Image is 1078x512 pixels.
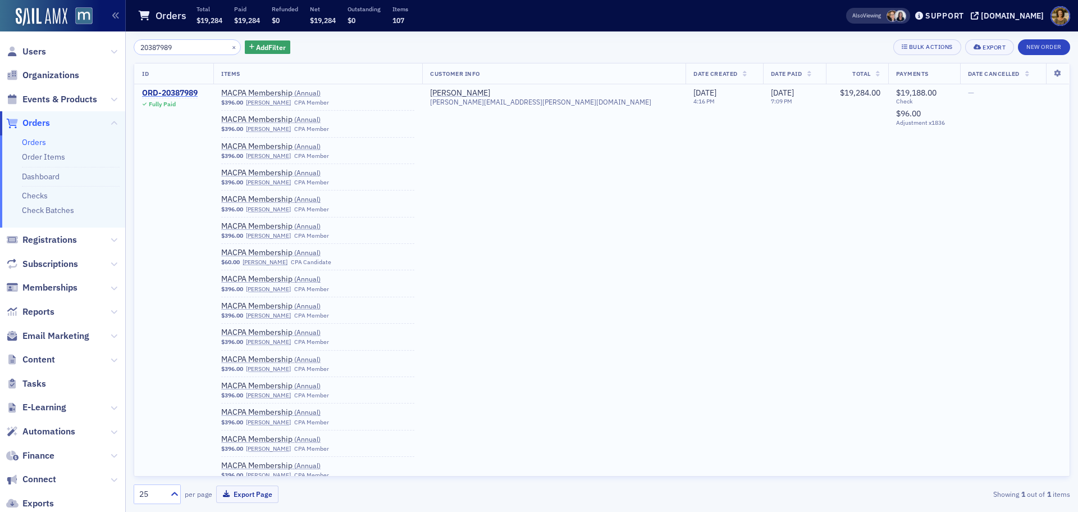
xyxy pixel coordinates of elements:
[221,328,363,338] a: MACPA Membership (Annual)
[852,70,871,78] span: Total
[221,301,363,311] span: MACPA Membership
[221,472,243,479] span: $396.00
[16,8,67,26] img: SailAMX
[22,117,50,129] span: Orders
[766,489,1070,499] div: Showing out of items
[310,5,336,13] p: Net
[6,69,79,81] a: Organizations
[6,258,78,270] a: Subscriptions
[294,328,321,337] span: ( Annual )
[221,115,363,125] span: MACPA Membership
[6,425,75,438] a: Automations
[221,88,363,98] a: MACPA Membership (Annual)
[6,450,54,462] a: Finance
[22,282,77,294] span: Memberships
[348,16,355,25] span: $0
[294,274,321,283] span: ( Annual )
[392,16,404,25] span: 107
[6,354,55,366] a: Content
[430,88,490,98] div: [PERSON_NAME]
[246,99,291,106] a: [PERSON_NAME]
[294,381,321,390] span: ( Annual )
[216,486,278,503] button: Export Page
[430,70,480,78] span: Customer Info
[22,378,46,390] span: Tasks
[221,168,363,178] span: MACPA Membership
[22,330,89,342] span: Email Marketing
[221,338,243,346] span: $396.00
[294,142,321,151] span: ( Annual )
[1019,489,1027,499] strong: 1
[392,5,408,13] p: Items
[6,46,46,58] a: Users
[221,286,243,293] span: $396.00
[22,234,77,246] span: Registrations
[142,88,198,98] a: ORD-20387989
[245,40,291,55] button: AddFilter
[294,206,329,213] div: CPA Member
[852,12,863,19] div: Also
[246,286,291,293] a: [PERSON_NAME]
[894,10,906,22] span: Kelly Brown
[221,194,363,205] span: MACPA Membership
[968,88,974,98] span: —
[6,117,50,129] a: Orders
[22,191,48,201] a: Checks
[294,125,329,133] div: CPA Member
[294,445,329,452] div: CPA Member
[22,152,65,162] a: Order Items
[771,70,802,78] span: Date Paid
[693,70,737,78] span: Date Created
[246,338,291,346] a: [PERSON_NAME]
[221,461,363,471] span: MACPA Membership
[294,312,329,319] div: CPA Member
[221,328,363,338] span: MACPA Membership
[156,9,186,22] h1: Orders
[246,445,291,452] a: [PERSON_NAME]
[771,97,792,105] time: 7:09 PM
[22,69,79,81] span: Organizations
[246,232,291,239] a: [PERSON_NAME]
[221,152,243,160] span: $396.00
[294,461,321,470] span: ( Annual )
[968,70,1020,78] span: Date Cancelled
[6,473,56,486] a: Connect
[294,365,329,373] div: CPA Member
[22,306,54,318] span: Reports
[246,312,291,319] a: [PERSON_NAME]
[771,88,794,98] span: [DATE]
[139,488,164,500] div: 25
[221,168,363,178] a: MACPA Membership (Annual)
[291,259,331,266] div: CPA Candidate
[234,16,260,25] span: $19,284
[1018,39,1070,55] button: New Order
[142,70,149,78] span: ID
[896,88,937,98] span: $19,188.00
[221,179,243,186] span: $396.00
[294,99,329,106] div: CPA Member
[197,5,222,13] p: Total
[22,473,56,486] span: Connect
[221,99,243,106] span: $396.00
[22,205,74,215] a: Check Batches
[221,142,363,152] a: MACPA Membership (Annual)
[221,381,363,391] span: MACPA Membership
[221,381,363,391] a: MACPA Membership (Annual)
[246,365,291,373] a: [PERSON_NAME]
[971,12,1048,20] button: [DOMAIN_NAME]
[272,5,298,13] p: Refunded
[221,259,240,266] span: $60.00
[294,179,329,186] div: CPA Member
[221,194,363,205] a: MACPA Membership (Annual)
[22,450,54,462] span: Finance
[246,419,291,426] a: [PERSON_NAME]
[893,39,961,55] button: Bulk Actions
[221,392,243,399] span: $396.00
[221,221,363,232] a: MACPA Membership (Annual)
[246,472,291,479] a: [PERSON_NAME]
[6,234,77,246] a: Registrations
[22,497,54,510] span: Exports
[983,44,1006,51] div: Export
[294,286,329,293] div: CPA Member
